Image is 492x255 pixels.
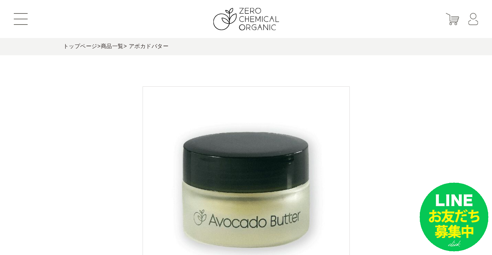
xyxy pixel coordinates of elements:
[419,182,489,252] img: small_line.png
[101,43,124,49] a: 商品一覧
[63,38,429,55] div: > > アボカドバター
[63,43,97,49] a: トップページ
[468,13,478,25] img: マイページ
[213,8,279,30] img: ZERO CHEMICAL ORGANIC
[446,13,459,25] img: カート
